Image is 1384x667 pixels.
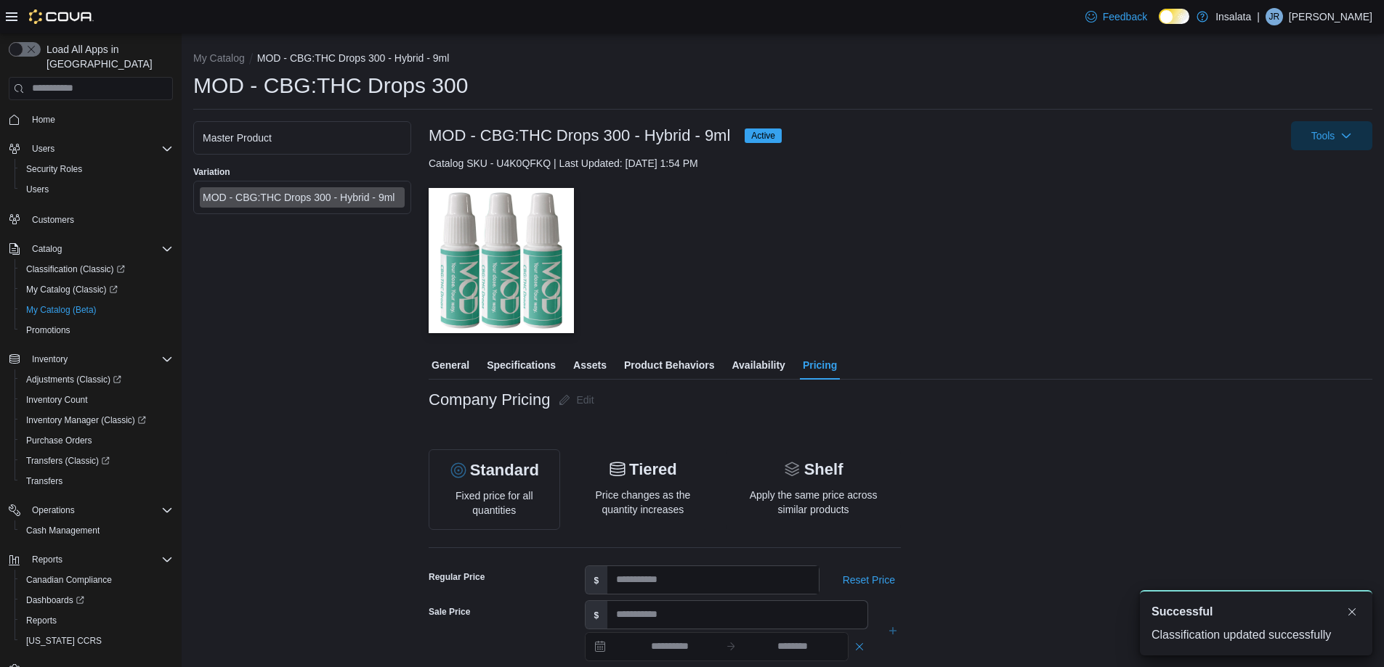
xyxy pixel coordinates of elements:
label: $ [586,601,608,629]
span: Active [751,129,775,142]
span: Reports [26,551,173,568]
span: General [432,351,469,380]
span: Active [745,128,782,143]
span: Promotions [26,324,70,336]
span: Purchase Orders [26,435,92,446]
a: Canadian Compliance [20,571,118,589]
span: Washington CCRS [20,632,173,650]
span: Transfers [26,475,62,487]
span: Adjustments (Classic) [26,374,121,385]
span: Catalog [26,240,173,258]
a: Users [20,181,54,198]
div: Catalog SKU - U4K0QFKQ | Last Updated: [DATE] 1:54 PM [429,156,1372,171]
p: Price changes as the quantity increases [589,488,697,517]
span: Tools [1311,128,1335,143]
a: Classification (Classic) [15,259,179,279]
button: Tools [1291,121,1372,150]
span: Canadian Compliance [20,571,173,589]
button: Reset Price [837,565,901,594]
p: | [1257,8,1260,25]
span: Customers [26,210,173,228]
span: Assets [573,351,607,380]
button: Reports [15,610,179,631]
button: Catalog [3,239,179,259]
nav: An example of EuiBreadcrumbs [193,51,1372,68]
button: Shelf [784,461,843,478]
span: Home [26,110,173,128]
span: My Catalog (Classic) [20,281,173,298]
div: Classification updated successfully [1152,626,1361,644]
span: Security Roles [26,163,82,175]
span: Specifications [487,351,556,380]
span: Transfers (Classic) [20,452,173,470]
svg: to [725,641,737,652]
span: Operations [26,502,173,519]
span: Transfers (Classic) [26,455,110,467]
button: Operations [3,500,179,520]
span: Reports [32,554,62,565]
a: My Catalog (Beta) [20,301,102,319]
span: Purchase Orders [20,432,173,449]
span: Catalog [32,243,62,255]
input: Press the down key to open a popover containing a calendar. [615,633,726,660]
button: MOD - CBG:THC Drops 300 - Hybrid - 9ml [257,52,449,64]
span: Dashboards [20,592,173,609]
div: MOD - CBG:THC Drops 300 - Hybrid - 9ml [203,190,402,205]
button: Catalog [26,240,68,258]
a: My Catalog (Classic) [15,279,179,300]
div: Regular Price [429,571,485,583]
button: Standard [450,462,539,479]
p: [PERSON_NAME] [1289,8,1372,25]
span: Cash Management [26,525,100,536]
span: Dark Mode [1159,24,1160,25]
p: Fixed price for all quantities [441,488,548,517]
button: Users [15,179,179,200]
button: Operations [26,502,81,519]
button: My Catalog (Beta) [15,300,179,320]
img: Image for MOD - CBG:THC Drops 300 - Hybrid - 9ml [429,188,574,333]
button: Users [26,140,60,157]
a: Adjustments (Classic) [20,371,127,388]
label: $ [586,566,608,594]
button: Edit [553,385,599,414]
span: Cash Management [20,522,173,539]
span: Inventory [26,351,173,368]
span: Inventory Count [20,391,173,409]
h3: MOD - CBG:THC Drops 300 - Hybrid - 9ml [429,127,730,144]
a: Purchase Orders [20,432,98,449]
span: Pricing [803,351,837,380]
a: Classification (Classic) [20,261,131,278]
label: Sale Price [429,606,470,618]
span: Reports [20,612,173,629]
span: Security Roles [20,160,173,178]
div: Master Product [203,131,402,145]
a: Transfers [20,472,68,490]
h3: Company Pricing [429,391,550,409]
a: [US_STATE] CCRS [20,632,108,650]
span: Adjustments (Classic) [20,371,173,388]
span: My Catalog (Beta) [26,304,97,316]
span: My Catalog (Beta) [20,301,173,319]
span: Customers [32,214,74,226]
button: Tiered [609,461,677,478]
span: Users [20,181,173,198]
div: Notification [1152,603,1361,621]
button: Inventory [3,349,179,369]
button: Home [3,109,179,130]
span: Inventory Manager (Classic) [20,412,173,429]
span: Canadian Compliance [26,574,112,586]
span: Edit [576,393,594,407]
a: Customers [26,211,80,229]
span: Classification (Classic) [20,261,173,278]
a: Cash Management [20,522,105,539]
a: Security Roles [20,160,88,178]
span: Promotions [20,322,173,339]
button: Reports [3,549,179,570]
a: Dashboards [15,590,179,610]
a: Adjustments (Classic) [15,369,179,390]
input: Dark Mode [1159,9,1189,24]
span: Reset Price [843,573,895,587]
span: My Catalog (Classic) [26,284,118,295]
